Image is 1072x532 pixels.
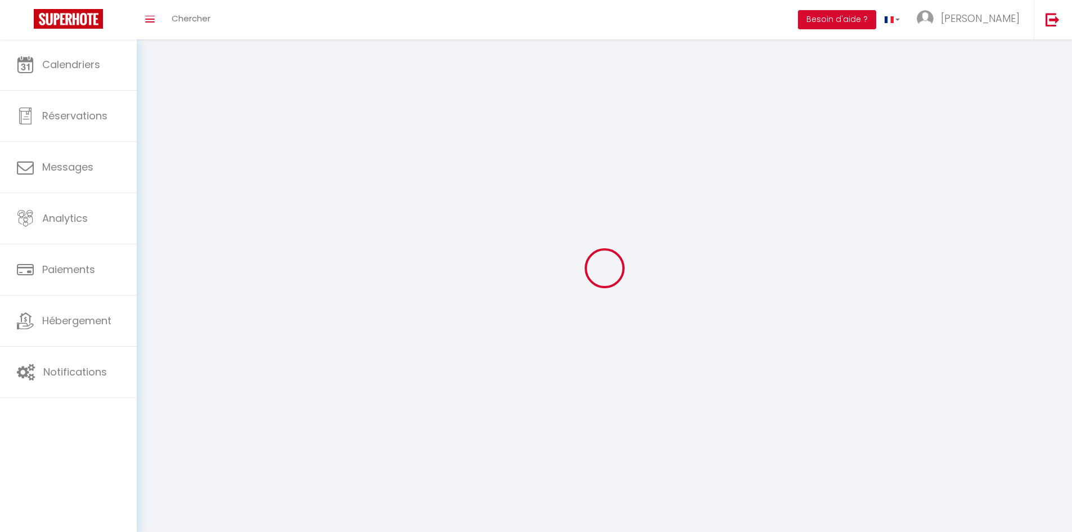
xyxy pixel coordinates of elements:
span: [PERSON_NAME] [941,11,1020,25]
span: Analytics [42,211,88,225]
span: Chercher [172,12,210,24]
span: Réservations [42,109,107,123]
img: ... [917,10,934,27]
img: Super Booking [34,9,103,29]
img: logout [1046,12,1060,26]
span: Hébergement [42,314,111,328]
span: Paiements [42,262,95,276]
button: Ouvrir le widget de chat LiveChat [9,5,43,38]
span: Notifications [43,365,107,379]
span: Messages [42,160,93,174]
button: Besoin d'aide ? [798,10,876,29]
span: Calendriers [42,57,100,71]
